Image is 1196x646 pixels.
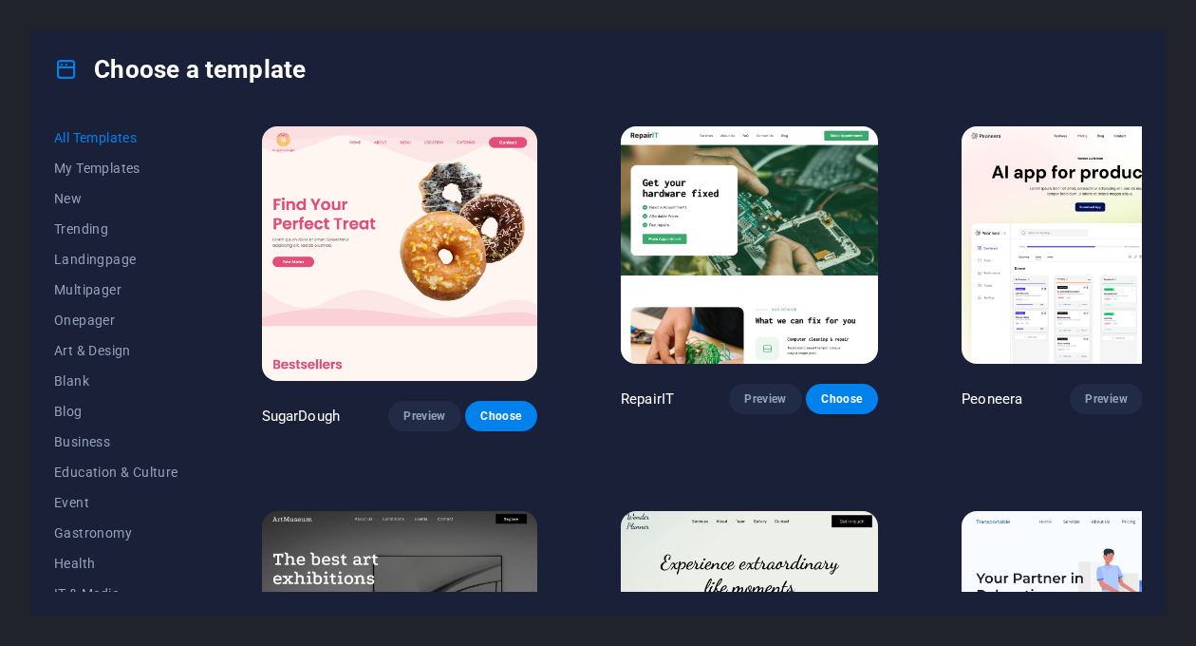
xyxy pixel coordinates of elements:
[821,391,863,407] span: Choose
[262,126,537,381] img: SugarDough
[54,153,178,183] button: My Templates
[54,457,178,487] button: Education & Culture
[54,183,178,214] button: New
[54,313,178,328] span: Onepager
[806,384,878,414] button: Choose
[54,275,178,305] button: Multipager
[54,282,178,297] span: Multipager
[1070,384,1142,414] button: Preview
[54,252,178,267] span: Landingpage
[962,389,1022,408] p: Peoneera
[54,434,178,449] span: Business
[54,404,178,419] span: Blog
[54,518,178,548] button: Gastronomy
[621,389,674,408] p: RepairIT
[54,427,178,457] button: Business
[54,556,178,571] span: Health
[729,384,801,414] button: Preview
[744,391,786,407] span: Preview
[54,191,178,206] span: New
[621,126,878,364] img: RepairIT
[54,366,178,396] button: Blank
[54,525,178,541] span: Gastronomy
[54,487,178,518] button: Event
[54,343,178,358] span: Art & Design
[480,408,522,424] span: Choose
[54,54,306,85] h4: Choose a template
[54,221,178,237] span: Trending
[54,548,178,579] button: Health
[54,214,178,244] button: Trending
[54,373,178,389] span: Blank
[54,305,178,335] button: Onepager
[262,407,340,426] p: SugarDough
[54,495,178,510] span: Event
[54,244,178,275] button: Landingpage
[54,586,178,601] span: IT & Media
[388,401,460,431] button: Preview
[54,161,178,176] span: My Templates
[54,123,178,153] button: All Templates
[403,408,445,424] span: Preview
[54,130,178,145] span: All Templates
[54,579,178,609] button: IT & Media
[54,335,178,366] button: Art & Design
[54,465,178,480] span: Education & Culture
[465,401,537,431] button: Choose
[1085,391,1127,407] span: Preview
[54,396,178,427] button: Blog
